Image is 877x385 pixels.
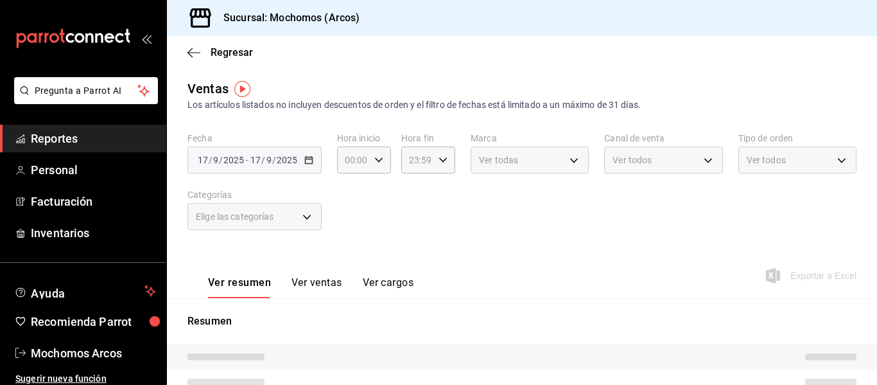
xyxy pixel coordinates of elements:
span: / [272,155,276,165]
button: Ver ventas [291,276,342,298]
span: Recomienda Parrot [31,313,156,330]
img: Tooltip marker [234,81,250,97]
button: Ver resumen [208,276,271,298]
button: Ver cargos [363,276,414,298]
span: Inventarios [31,224,156,242]
span: Ver todos [747,154,786,166]
input: ---- [276,155,298,165]
label: Canal de venta [604,134,722,143]
h3: Sucursal: Mochomos (Arcos) [213,10,360,26]
span: Pregunta a Parrot AI [35,84,138,98]
p: Resumen [187,314,856,329]
a: Pregunta a Parrot AI [9,93,158,107]
input: -- [250,155,261,165]
span: Facturación [31,193,156,210]
span: Personal [31,161,156,179]
span: Mochomos Arcos [31,345,156,362]
label: Hora fin [401,134,455,143]
span: Ayuda [31,283,139,299]
span: Reportes [31,130,156,147]
input: -- [213,155,219,165]
div: Los artículos listados no incluyen descuentos de orden y el filtro de fechas está limitado a un m... [187,98,856,112]
div: Ventas [187,79,229,98]
span: / [209,155,213,165]
label: Hora inicio [337,134,391,143]
label: Marca [471,134,589,143]
span: Ver todas [479,154,518,166]
input: ---- [223,155,245,165]
span: / [219,155,223,165]
input: -- [197,155,209,165]
button: Pregunta a Parrot AI [14,77,158,104]
label: Tipo de orden [738,134,856,143]
span: Elige las categorías [196,210,274,223]
span: - [246,155,248,165]
button: open_drawer_menu [141,33,152,44]
label: Fecha [187,134,322,143]
button: Regresar [187,46,253,58]
label: Categorías [187,190,322,199]
input: -- [266,155,272,165]
span: Regresar [211,46,253,58]
div: navigation tabs [208,276,413,298]
span: Ver todos [612,154,652,166]
span: / [261,155,265,165]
